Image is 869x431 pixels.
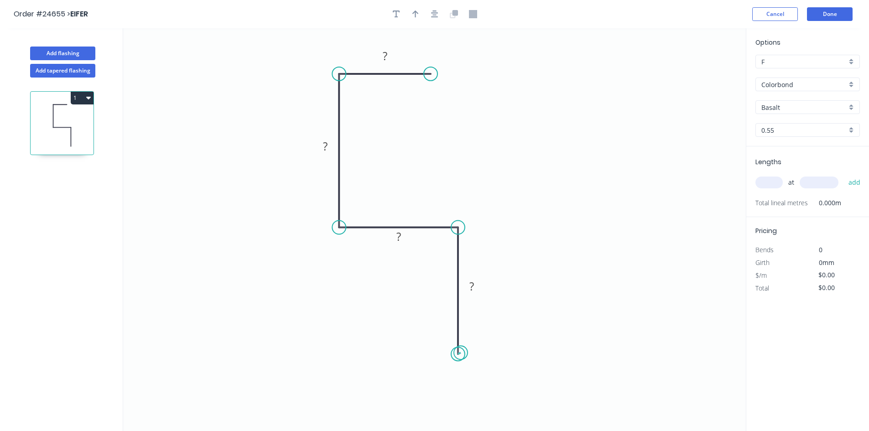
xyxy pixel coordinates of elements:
[808,197,841,209] span: 0.000m
[761,57,847,67] input: Price level
[788,176,794,189] span: at
[755,157,781,166] span: Lengths
[844,175,865,190] button: add
[807,7,853,21] button: Done
[761,80,847,89] input: Material
[71,92,94,104] button: 1
[30,64,95,78] button: Add tapered flashing
[755,258,770,267] span: Girth
[70,9,88,19] span: EIFER
[383,48,387,63] tspan: ?
[396,229,401,244] tspan: ?
[755,245,774,254] span: Bends
[755,226,777,235] span: Pricing
[323,139,328,154] tspan: ?
[14,9,70,19] span: Order #24655 >
[752,7,798,21] button: Cancel
[755,38,781,47] span: Options
[755,284,769,292] span: Total
[819,258,834,267] span: 0mm
[819,245,822,254] span: 0
[123,28,746,431] svg: 0
[755,197,808,209] span: Total lineal metres
[30,47,95,60] button: Add flashing
[761,103,847,112] input: Colour
[755,271,767,280] span: $/m
[761,125,847,135] input: Thickness
[469,279,474,294] tspan: ?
